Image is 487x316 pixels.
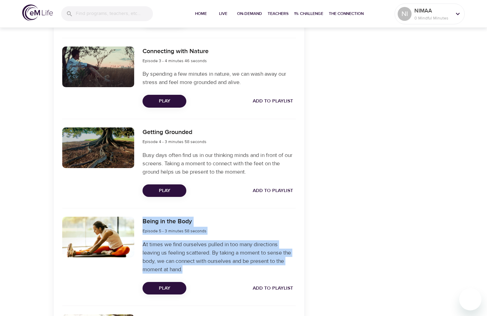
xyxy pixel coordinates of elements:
[237,10,262,17] span: On-Demand
[414,7,451,15] p: NIMAA
[22,5,53,21] img: logo
[143,184,186,197] button: Play
[143,151,295,176] p: Busy days often find us in our thinking minds and in front of our screens. Taking a moment to con...
[76,6,153,21] input: Find programs, teachers, etc...
[329,10,364,17] span: The Connection
[215,10,232,17] span: Live
[143,70,295,86] p: By spending a few minutes in nature, we can wash away our stress and feel more grounded and alive.
[253,186,293,195] span: Add to Playlist
[148,97,181,106] span: Play
[414,15,451,21] p: 0 Mindful Minutes
[143,95,186,108] button: Play
[250,184,296,197] button: Add to Playlist
[268,10,289,17] span: Teachers
[148,186,181,195] span: Play
[253,284,293,293] span: Add to Playlist
[294,10,323,17] span: 1% Challenge
[253,97,293,106] span: Add to Playlist
[250,95,296,108] button: Add to Playlist
[398,7,412,21] div: NI
[459,288,481,310] iframe: Button to launch messaging window
[143,139,206,144] span: Episode 4 - 3 minutes 58 seconds
[143,47,209,57] h6: Connecting with Nature
[250,282,296,295] button: Add to Playlist
[193,10,209,17] span: Home
[143,127,206,138] h6: Getting Grounded
[143,228,206,234] span: Episode 5 - 3 minutes 58 seconds
[148,284,181,293] span: Play
[143,240,295,274] p: At times we find ourselves pulled in too many directions leaving us feeling scattered. By taking ...
[143,282,186,295] button: Play
[143,58,207,64] span: Episode 3 - 4 minutes 46 seconds
[143,217,206,227] h6: Being in the Body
